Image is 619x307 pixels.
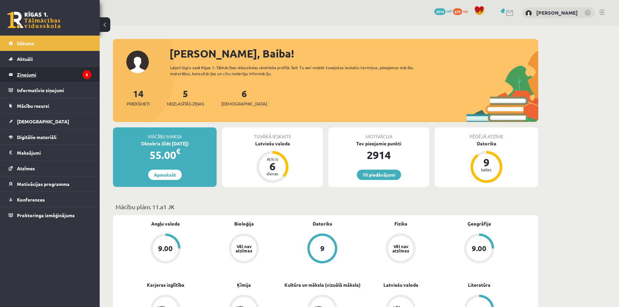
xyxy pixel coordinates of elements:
[221,100,267,107] span: [DEMOGRAPHIC_DATA]
[170,65,425,77] div: Laipni lūgts savā Rīgas 1. Tālmācības vidusskolas skolnieka profilā. Šeit Tu vari redzēt tuvojošo...
[9,208,91,223] a: Proktoringa izmēģinājums
[453,8,471,14] a: 670 xp
[328,147,429,163] div: 2914
[262,161,282,172] div: 6
[176,146,180,156] span: €
[361,233,440,265] a: Vēl nav atzīmes
[9,161,91,176] a: Atzīmes
[82,70,91,79] i: 5
[113,147,217,163] div: 55.00
[434,8,446,15] span: 2914
[9,192,91,207] a: Konferences
[9,176,91,192] a: Motivācijas programma
[17,145,91,160] legend: Maksājumi
[284,281,361,288] a: Kultūra un māksla (vizuālā māksla)
[9,114,91,129] a: [DEMOGRAPHIC_DATA]
[222,127,323,140] div: Tuvākā ieskaite
[435,127,538,140] div: Pēdējā atzīme
[328,127,429,140] div: Motivācija
[328,140,429,147] div: Tev pieejamie punkti
[283,233,361,265] a: 9
[313,220,332,227] a: Datorika
[435,140,538,147] div: Datorika
[394,220,407,227] a: Fizika
[167,100,204,107] span: Neizlasītās ziņas
[151,220,180,227] a: Angļu valoda
[113,140,217,147] div: Oktobris (līdz [DATE])
[116,202,536,211] p: Mācību plāns 11.a1 JK
[9,129,91,145] a: Digitālie materiāli
[9,145,91,160] a: Maksājumi
[472,245,486,252] div: 9.00
[536,9,578,16] a: [PERSON_NAME]
[435,140,538,184] a: Datorika 9 balles
[17,103,49,109] span: Mācību resursi
[169,46,538,62] div: [PERSON_NAME], Baiba!
[127,87,150,107] a: 14Priekšmeti
[222,140,323,147] div: Latviešu valoda
[467,220,491,227] a: Ģeogrāfija
[167,87,204,107] a: 5Neizlasītās ziņas
[9,67,91,82] a: Ziņojumi5
[525,10,532,17] img: Baiba Gertnere
[262,157,282,161] div: Atlicis
[221,87,267,107] a: 6[DEMOGRAPHIC_DATA]
[17,197,45,203] span: Konferences
[17,67,91,82] legend: Ziņojumi
[234,220,254,227] a: Bioloģija
[453,8,462,15] span: 670
[17,134,56,140] span: Digitālie materiāli
[440,233,518,265] a: 9.00
[113,127,217,140] div: Mācību maksa
[476,157,496,168] div: 9
[434,8,452,14] a: 2914 mP
[447,8,452,14] span: mP
[262,172,282,176] div: dienas
[9,36,91,51] a: Sākums
[127,100,150,107] span: Priekšmeti
[235,244,253,253] div: Vēl nav atzīmes
[320,245,325,252] div: 9
[9,51,91,67] a: Aktuāli
[357,170,401,180] a: 10 piedāvājumi
[17,165,35,171] span: Atzīmes
[147,281,184,288] a: Karjeras izglītība
[222,140,323,184] a: Latviešu valoda Atlicis 6 dienas
[17,82,91,98] legend: Informatīvie ziņojumi
[205,233,283,265] a: Vēl nav atzīmes
[7,12,60,28] a: Rīgas 1. Tālmācības vidusskola
[476,168,496,172] div: balles
[383,281,418,288] a: Latviešu valoda
[126,233,205,265] a: 9.00
[463,8,467,14] span: xp
[391,244,410,253] div: Vēl nav atzīmes
[237,281,251,288] a: Ķīmija
[468,281,490,288] a: Literatūra
[148,170,182,180] a: Apmaksāt
[158,245,173,252] div: 9.00
[17,212,75,218] span: Proktoringa izmēģinājums
[17,118,69,124] span: [DEMOGRAPHIC_DATA]
[9,82,91,98] a: Informatīvie ziņojumi
[17,181,69,187] span: Motivācijas programma
[17,56,33,62] span: Aktuāli
[9,98,91,113] a: Mācību resursi
[17,40,34,46] span: Sākums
